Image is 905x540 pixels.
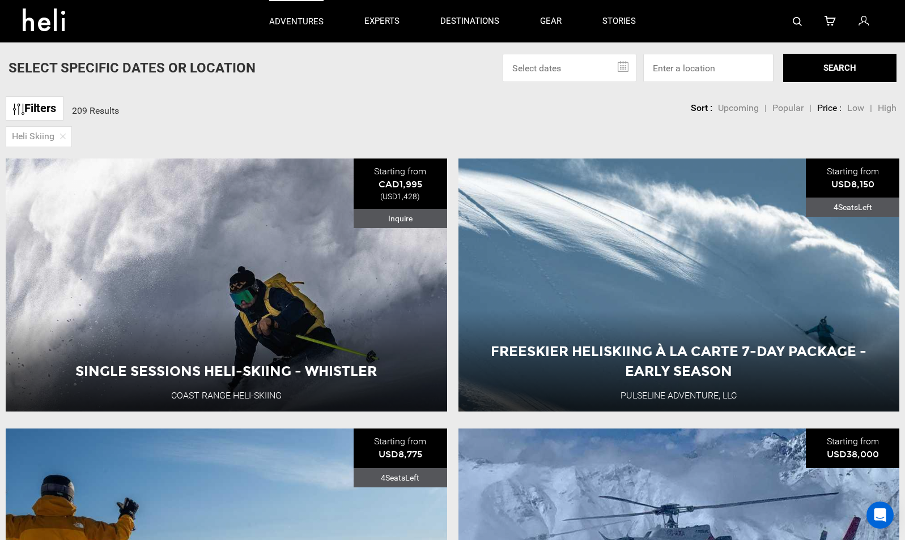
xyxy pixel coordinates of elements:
[60,134,66,139] img: close-icon.png
[9,58,256,78] p: Select Specific Dates Or Location
[13,104,24,115] img: btn-icon.svg
[718,102,759,113] span: Upcoming
[772,102,804,113] span: Popular
[847,102,864,113] span: Low
[809,102,811,115] li: |
[364,15,400,27] p: experts
[793,17,802,26] img: search-bar-icon.svg
[269,16,324,28] p: adventures
[503,54,636,82] input: Select dates
[643,54,774,82] input: Enter a location
[72,105,119,116] span: 209 Results
[12,130,54,143] span: Heli Skiing
[691,102,712,115] li: Sort :
[866,502,894,529] div: Open Intercom Messenger
[870,102,872,115] li: |
[783,54,896,82] button: SEARCH
[440,15,499,27] p: destinations
[878,102,896,113] span: High
[6,96,63,121] a: Filters
[817,102,842,115] li: Price :
[764,102,767,115] li: |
